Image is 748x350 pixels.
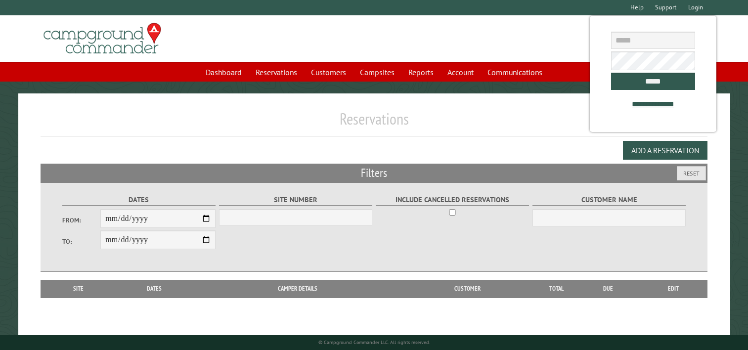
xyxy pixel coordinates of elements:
[41,164,707,182] h2: Filters
[677,166,706,180] button: Reset
[398,280,537,298] th: Customer
[45,280,111,298] th: Site
[354,63,400,82] a: Campsites
[41,19,164,58] img: Campground Commander
[197,280,398,298] th: Camper Details
[532,194,686,206] label: Customer Name
[111,280,197,298] th: Dates
[305,63,352,82] a: Customers
[41,109,707,136] h1: Reservations
[537,280,576,298] th: Total
[576,280,640,298] th: Due
[62,216,101,225] label: From:
[200,63,248,82] a: Dashboard
[482,63,548,82] a: Communications
[62,194,216,206] label: Dates
[441,63,480,82] a: Account
[402,63,440,82] a: Reports
[219,194,373,206] label: Site Number
[62,237,101,246] label: To:
[376,194,529,206] label: Include Cancelled Reservations
[250,63,303,82] a: Reservations
[623,141,707,160] button: Add a Reservation
[640,280,707,298] th: Edit
[318,339,430,346] small: © Campground Commander LLC. All rights reserved.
